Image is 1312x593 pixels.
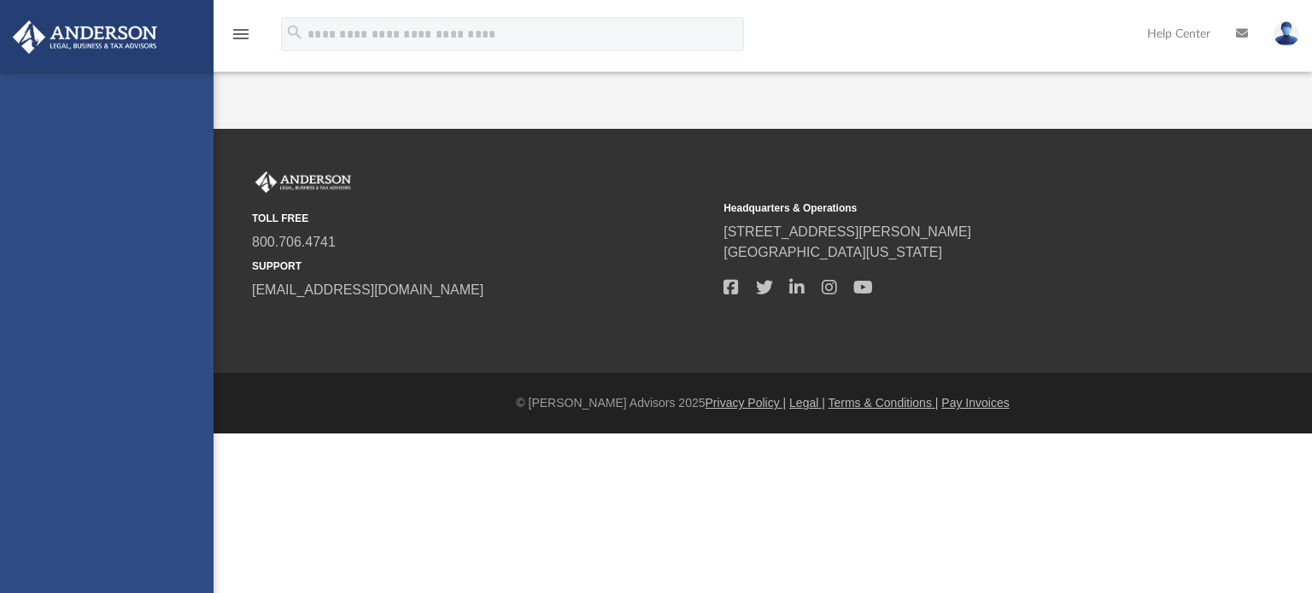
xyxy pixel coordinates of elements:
i: search [285,23,304,42]
small: TOLL FREE [252,211,712,226]
a: [GEOGRAPHIC_DATA][US_STATE] [723,245,942,259]
a: Privacy Policy | [706,396,787,410]
a: Terms & Conditions | [829,396,939,410]
a: 800.706.4741 [252,235,336,249]
img: Anderson Advisors Platinum Portal [252,172,354,194]
a: Pay Invoices [941,396,1009,410]
a: [STREET_ADDRESS][PERSON_NAME] [723,224,971,239]
img: User Pic [1274,21,1299,46]
a: [EMAIL_ADDRESS][DOMAIN_NAME] [252,282,483,297]
div: © [PERSON_NAME] Advisors 2025 [214,394,1312,412]
a: Legal | [789,396,825,410]
small: Headquarters & Operations [723,201,1183,216]
small: SUPPORT [252,259,712,274]
a: menu [231,32,251,44]
img: Anderson Advisors Platinum Portal [8,20,162,54]
i: menu [231,24,251,44]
